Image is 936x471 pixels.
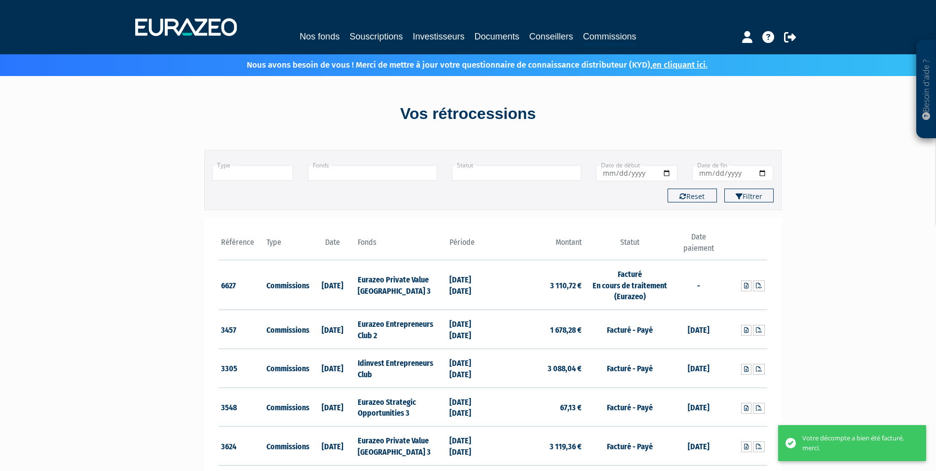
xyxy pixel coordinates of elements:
[493,388,584,427] td: 67,13 €
[310,427,356,466] td: [DATE]
[355,427,447,466] td: Eurazeo Private Value [GEOGRAPHIC_DATA] 3
[493,427,584,466] td: 3 119,36 €
[355,232,447,260] th: Fonds
[583,30,636,45] a: Commissions
[584,427,675,466] td: Facturé - Payé
[447,427,493,466] td: [DATE] [DATE]
[135,18,237,36] img: 1732889491-logotype_eurazeo_blanc_rvb.png
[264,388,310,427] td: Commissions
[475,30,520,43] a: Documents
[447,310,493,349] td: [DATE] [DATE]
[493,232,584,260] th: Montant
[310,310,356,349] td: [DATE]
[218,57,708,71] p: Nous avons besoin de vous ! Merci de mettre à jour votre questionnaire de connaissance distribute...
[675,232,721,260] th: Date paiement
[447,232,493,260] th: Période
[675,260,721,310] td: -
[219,232,264,260] th: Référence
[412,30,464,43] a: Investisseurs
[300,30,339,43] a: Nos fonds
[584,388,675,427] td: Facturé - Payé
[355,388,447,427] td: Eurazeo Strategic Opportunities 3
[264,232,310,260] th: Type
[668,189,717,202] button: Reset
[724,189,774,202] button: Filtrer
[802,433,911,453] div: Votre décompte a bien été facturé, merci.
[675,310,721,349] td: [DATE]
[310,260,356,310] td: [DATE]
[652,60,708,70] a: en cliquant ici.
[219,310,264,349] td: 3457
[921,45,932,134] p: Besoin d'aide ?
[675,427,721,466] td: [DATE]
[355,310,447,349] td: Eurazeo Entrepreneurs Club 2
[219,260,264,310] td: 6627
[264,260,310,310] td: Commissions
[447,349,493,388] td: [DATE] [DATE]
[264,310,310,349] td: Commissions
[675,349,721,388] td: [DATE]
[349,30,403,43] a: Souscriptions
[493,349,584,388] td: 3 088,04 €
[584,260,675,310] td: Facturé En cours de traitement (Eurazeo)
[219,388,264,427] td: 3548
[310,232,356,260] th: Date
[529,30,573,43] a: Conseillers
[447,388,493,427] td: [DATE] [DATE]
[493,310,584,349] td: 1 678,28 €
[447,260,493,310] td: [DATE] [DATE]
[675,388,721,427] td: [DATE]
[310,388,356,427] td: [DATE]
[187,103,749,125] div: Vos rétrocessions
[584,310,675,349] td: Facturé - Payé
[219,427,264,466] td: 3624
[264,349,310,388] td: Commissions
[584,349,675,388] td: Facturé - Payé
[584,232,675,260] th: Statut
[219,349,264,388] td: 3305
[355,349,447,388] td: Idinvest Entrepreneurs Club
[310,349,356,388] td: [DATE]
[264,427,310,466] td: Commissions
[493,260,584,310] td: 3 110,72 €
[355,260,447,310] td: Eurazeo Private Value [GEOGRAPHIC_DATA] 3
